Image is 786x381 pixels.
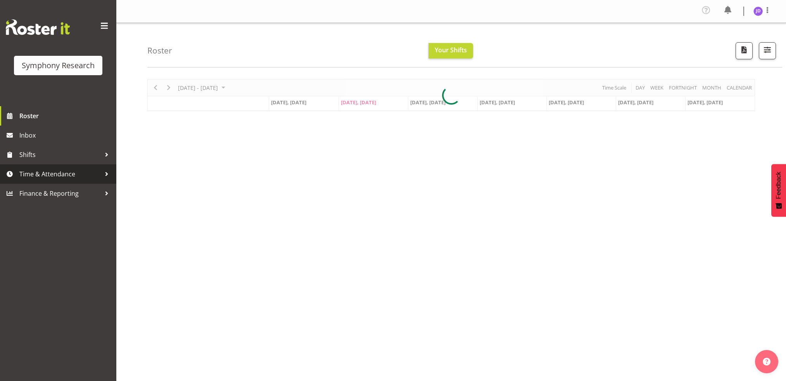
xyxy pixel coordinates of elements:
button: Download a PDF of the roster according to the set date range. [736,42,753,59]
img: Rosterit website logo [6,19,70,35]
span: Your Shifts [435,46,467,54]
button: Filter Shifts [759,42,776,59]
span: Feedback [775,172,782,199]
span: Shifts [19,149,101,160]
img: jennifer-donovan1879.jpg [753,7,763,16]
span: Finance & Reporting [19,188,101,199]
h4: Roster [147,46,172,55]
div: Symphony Research [22,60,95,71]
button: Your Shifts [428,43,473,59]
button: Feedback - Show survey [771,164,786,217]
span: Inbox [19,129,112,141]
img: help-xxl-2.png [763,358,770,365]
span: Time & Attendance [19,168,101,180]
span: Roster [19,110,112,122]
